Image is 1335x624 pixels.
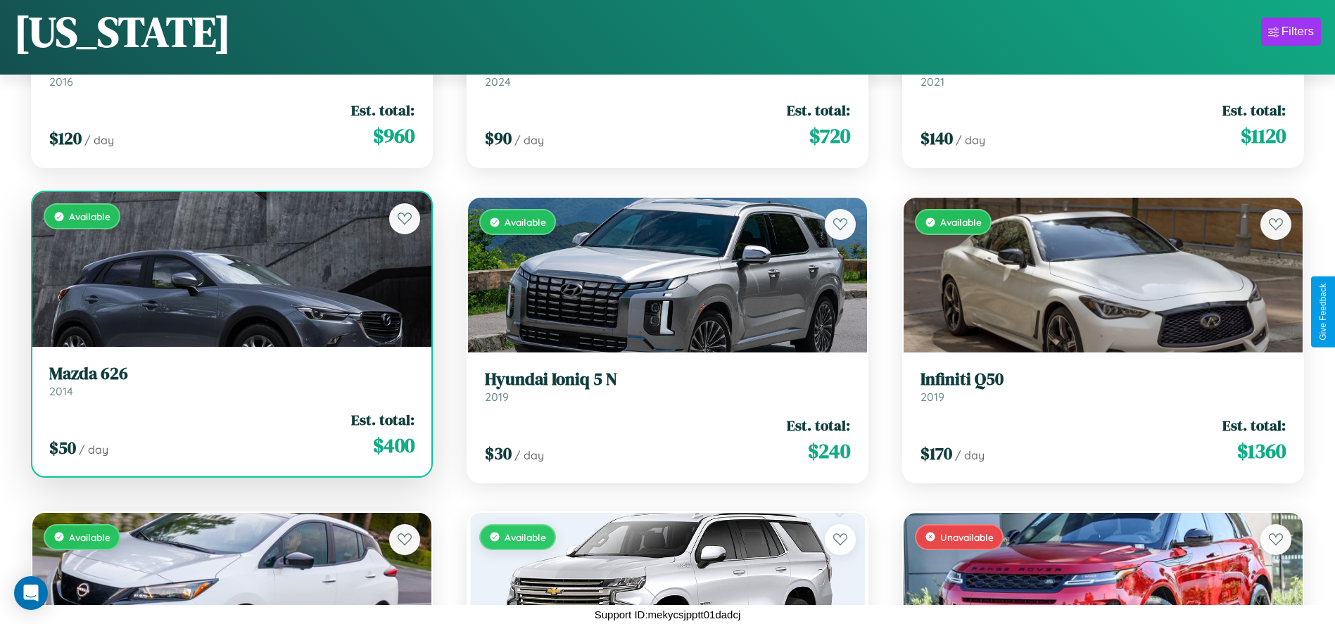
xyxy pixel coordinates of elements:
span: $ 1360 [1237,437,1286,465]
div: Filters [1282,25,1314,39]
span: 2014 [49,384,73,398]
span: 2016 [49,75,73,89]
h3: Infiniti Q50 [920,369,1286,390]
span: Est. total: [787,100,850,120]
span: Est. total: [1222,415,1286,435]
span: Est. total: [787,415,850,435]
span: / day [956,133,985,147]
span: / day [514,448,544,462]
span: Available [940,216,982,228]
span: / day [955,448,985,462]
span: / day [84,133,114,147]
h3: Hyundai Ioniq 5 N [485,369,850,390]
div: Give Feedback [1318,284,1328,340]
a: Hyundai Ioniq 5 N2019 [485,369,850,404]
h1: [US_STATE] [14,3,231,61]
span: $ 90 [485,127,512,150]
span: $ 50 [49,436,76,459]
span: / day [514,133,544,147]
div: Open Intercom Messenger [14,576,48,610]
span: Available [69,210,110,222]
span: 2024 [485,75,511,89]
span: 2019 [485,390,509,404]
a: Mazda 6262014 [49,364,415,398]
span: $ 960 [373,122,415,150]
h3: Mazda 626 [49,364,415,384]
span: Available [505,216,546,228]
span: Est. total: [1222,100,1286,120]
span: $ 240 [808,437,850,465]
span: 2019 [920,390,944,404]
span: 2021 [920,75,944,89]
span: $ 400 [373,431,415,459]
button: Filters [1261,18,1321,46]
span: $ 120 [49,127,82,150]
span: Available [69,531,110,543]
p: Support ID: mekycsjpptt01dadcj [595,605,741,624]
span: $ 1120 [1241,122,1286,150]
span: Available [505,531,546,543]
span: Est. total: [351,100,415,120]
span: / day [79,442,108,457]
span: Est. total: [351,409,415,430]
span: $ 140 [920,127,953,150]
a: Infiniti Q502019 [920,369,1286,404]
span: $ 720 [809,122,850,150]
span: Unavailable [940,531,994,543]
span: $ 170 [920,442,952,465]
span: $ 30 [485,442,512,465]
